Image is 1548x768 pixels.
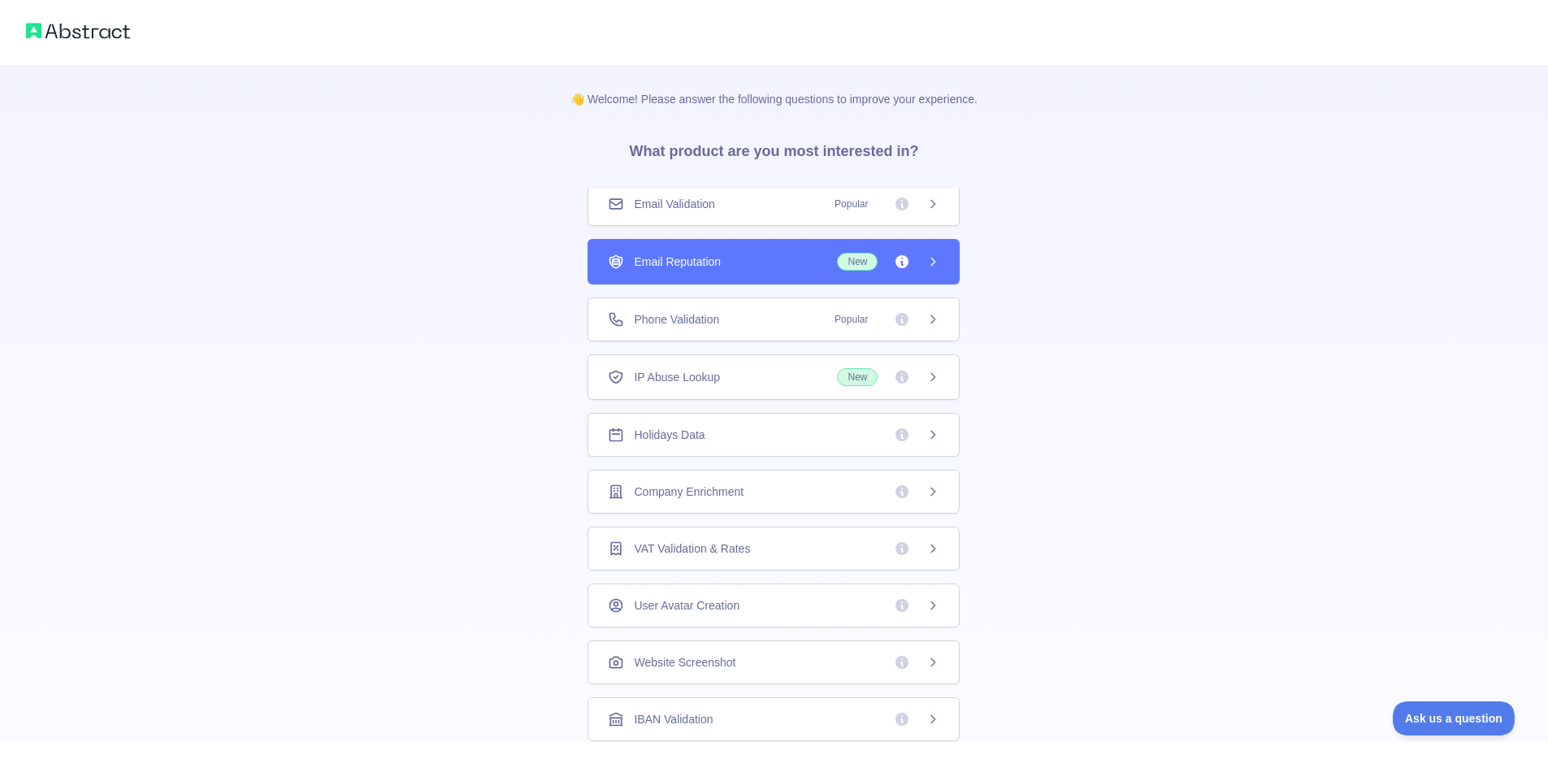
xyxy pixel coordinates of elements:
[634,540,750,557] span: VAT Validation & Rates
[634,711,713,727] span: IBAN Validation
[634,254,721,270] span: Email Reputation
[634,654,735,670] span: Website Screenshot
[634,311,719,328] span: Phone Validation
[603,107,944,189] h3: What product are you most interested in?
[634,597,739,614] span: User Avatar Creation
[825,311,878,328] span: Popular
[825,196,878,212] span: Popular
[837,368,878,386] span: New
[26,20,130,42] img: Abstract logo
[544,65,1004,107] p: 👋 Welcome! Please answer the following questions to improve your experience.
[634,427,705,443] span: Holidays Data
[634,369,720,385] span: IP Abuse Lookup
[634,484,744,500] span: Company Enrichment
[1393,701,1515,735] iframe: Toggle Customer Support
[634,196,714,212] span: Email Validation
[837,253,878,271] span: New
